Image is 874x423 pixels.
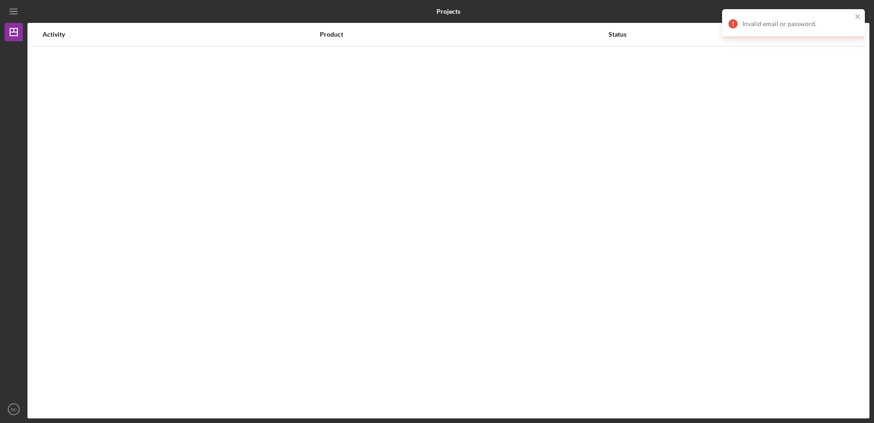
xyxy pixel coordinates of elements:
[5,400,23,418] button: SC
[609,31,831,38] div: Status
[320,31,607,38] div: Product
[43,31,319,38] div: Activity
[437,8,460,15] b: Projects
[742,20,852,27] div: Invalid email or password.
[11,407,16,412] text: SC
[855,13,861,22] button: close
